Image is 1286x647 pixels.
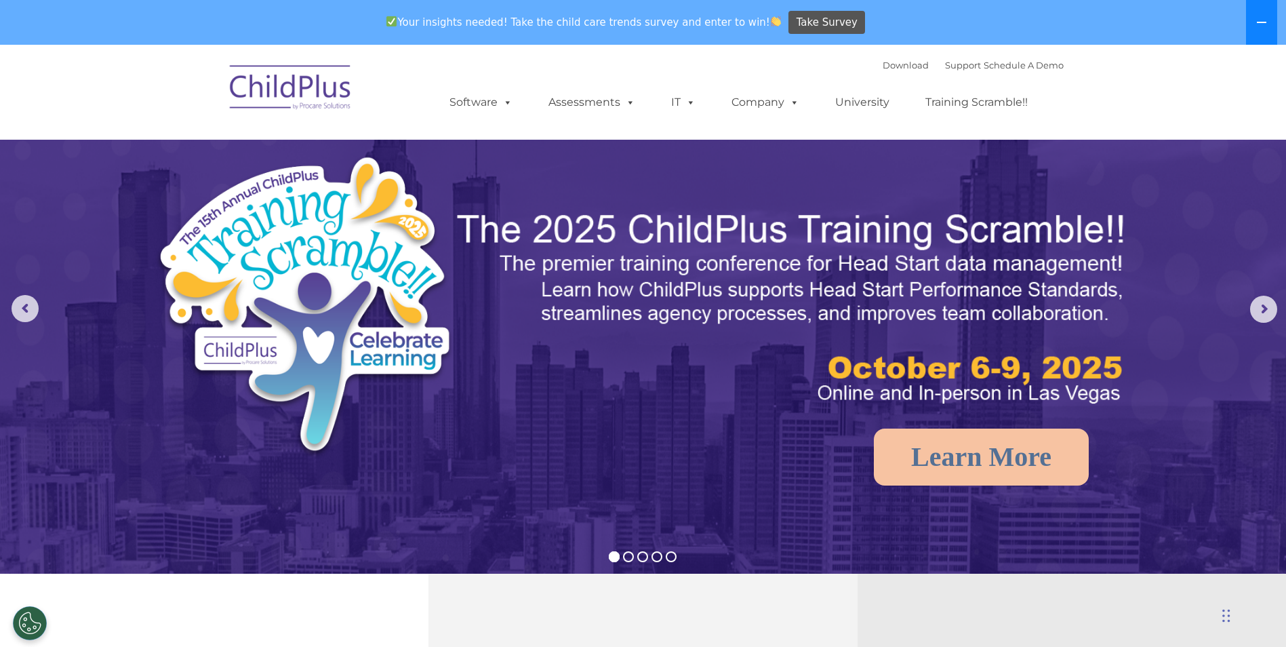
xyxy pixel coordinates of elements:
[718,89,813,116] a: Company
[771,16,781,26] img: 👏
[386,16,397,26] img: ✅
[822,89,903,116] a: University
[1064,501,1286,647] iframe: Chat Widget
[188,145,246,155] span: Phone number
[883,60,929,71] a: Download
[912,89,1041,116] a: Training Scramble!!
[945,60,981,71] a: Support
[883,60,1064,71] font: |
[1222,595,1230,636] div: Drag
[535,89,649,116] a: Assessments
[797,11,858,35] span: Take Survey
[874,429,1089,486] a: Learn More
[788,11,865,35] a: Take Survey
[223,56,359,123] img: ChildPlus by Procare Solutions
[436,89,526,116] a: Software
[381,9,787,35] span: Your insights needed! Take the child care trends survey and enter to win!
[984,60,1064,71] a: Schedule A Demo
[658,89,709,116] a: IT
[13,606,47,640] button: Cookies Settings
[188,90,230,100] span: Last name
